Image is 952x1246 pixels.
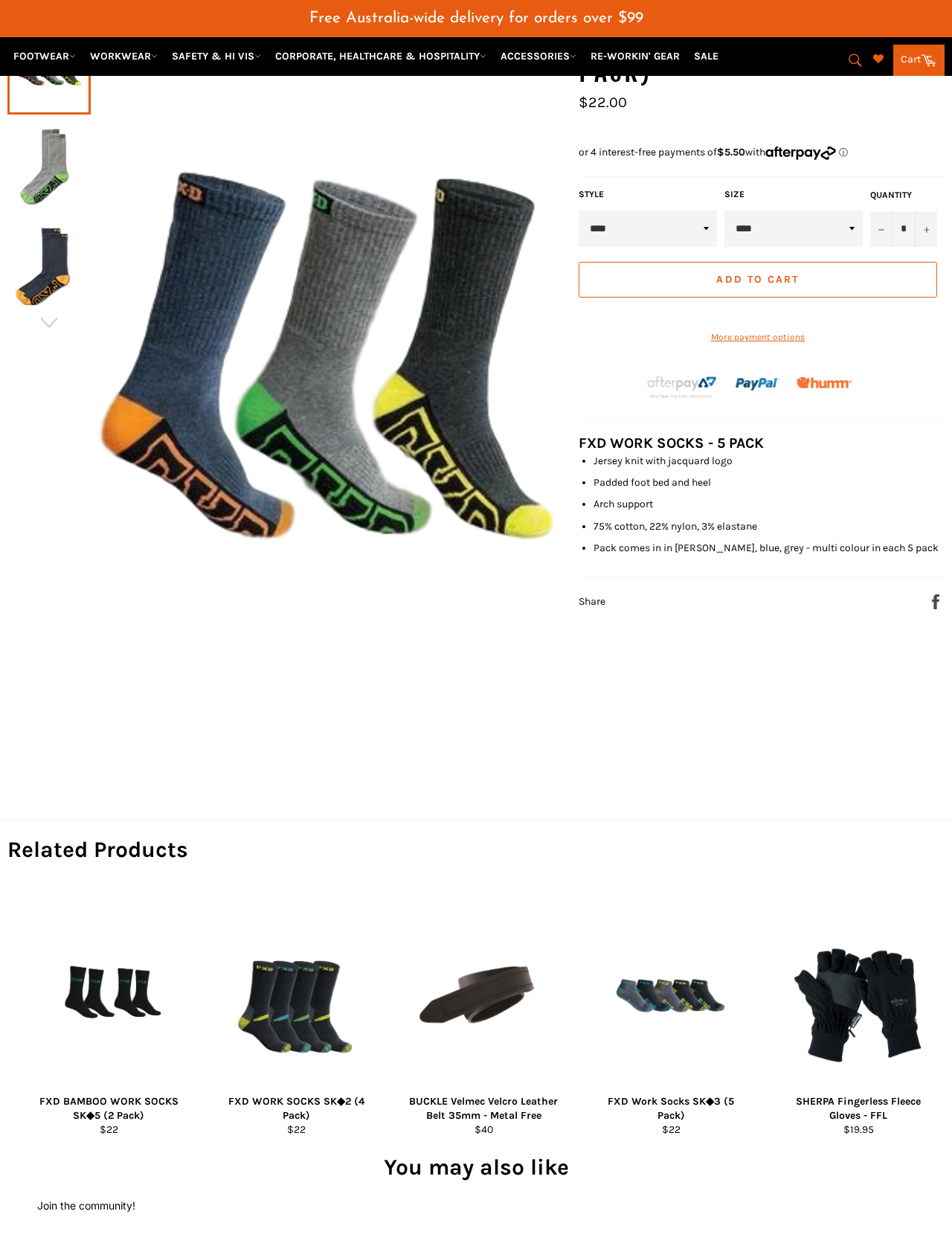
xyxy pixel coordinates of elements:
label: Quantity [870,189,937,202]
span: $22.00 [579,94,627,111]
a: SALE [688,43,724,69]
div: FXD Work Socks SK◆3 (5 Pack) [594,1094,748,1123]
img: FXD WORK SOCKS SK◆2 (4 Pack) - Workin' Gear [238,913,355,1088]
img: FXD BAMBOO WORK SOCKS SK◆5 (2 Pack) - Workin' Gear [51,913,167,1088]
li: Arch support [594,497,945,511]
button: Join the community! [37,1199,135,1212]
a: CORPORATE, HEALTHCARE & HOSPITALITY [269,43,492,69]
div: $19.95 [782,1123,936,1137]
label: Size [724,188,863,201]
li: Jersey knit with jacquard logo [594,454,945,468]
div: $22 [219,1123,373,1137]
img: FXD WORK SOCKS SK◆1 (5 Pack) - Workin' Gear [15,125,83,207]
a: Cart [893,45,945,76]
div: BUCKLE Velmec Velcro Leather Belt 35mm - Metal Free [407,1094,561,1123]
div: SHERPA Fingerless Fleece Gloves - FFL [782,1094,936,1123]
a: SAFETY & HI VIS [166,43,267,69]
div: $22 [594,1123,748,1137]
img: Humm_core_logo_RGB-01_300x60px_small_195d8312-4386-4de7-b182-0ef9b6303a37.png [797,377,852,388]
a: FXD WORK SOCKS SK◆2 (4 Pack) - Workin' Gear FXD WORK SOCKS SK◆2 (4 Pack) $22 [210,895,382,1152]
h2: You may also like [7,1152,945,1183]
button: Add to Cart [579,262,937,298]
a: BUCKLE Velmec Velcro Leather Belt 35mm - Metal Free - Workin Gear BUCKLE Velmec Velcro Leather Be... [397,895,570,1152]
img: paypal.png [736,362,779,406]
li: Padded foot bed and heel [594,475,945,489]
div: FXD BAMBOO WORK SOCKS SK◆5 (2 Pack) [32,1094,186,1123]
div: FXD WORK SOCKS SK◆2 (4 Pack) [219,1094,373,1123]
span: Free Australia-wide delivery for orders over $99 [309,10,643,26]
label: Style [579,188,717,201]
a: FXD Work Socks SK◆3 (5 Pack) - Workin' Gear FXD Work Socks SK◆3 (5 Pack) $22 [585,895,757,1152]
img: SHERPA Fingerless Fleece Gloves - Workin Gear [791,934,926,1069]
a: More payment options [579,331,937,344]
li: 75% cotton, 22% nylon, 3% elastane [594,519,945,533]
span: Share [579,595,605,608]
h2: Related Products [7,835,945,865]
a: RE-WORKIN' GEAR [585,43,686,69]
a: FXD BAMBOO WORK SOCKS SK◆5 (2 Pack) - Workin' Gear FXD BAMBOO WORK SOCKS SK◆5 (2 Pack) $22 [22,895,195,1152]
span: Add to Cart [716,273,799,286]
a: SHERPA Fingerless Fleece Gloves - Workin Gear SHERPA Fingerless Fleece Gloves - FFL $19.95 [772,895,945,1152]
a: FOOTWEAR [7,43,82,69]
img: Afterpay-Logo-on-dark-bg_large.png [646,374,718,399]
button: Reduce item quantity by one [870,211,892,247]
img: FXD WORK SOCKS SK◆1 (5 Pack) - Workin' Gear [91,16,564,726]
img: FXD WORK SOCKS SK◆1 (5 Pack) - Workin' Gear [15,225,83,306]
li: Pack comes in in [PERSON_NAME], blue, grey - multi colour in each 5 pack [594,541,945,555]
div: $22 [32,1123,186,1137]
button: Increase item quantity by one [915,211,937,247]
img: FXD Work Socks SK◆3 (5 Pack) - Workin' Gear [613,913,730,1088]
div: $40 [407,1123,561,1137]
img: BUCKLE Velmec Velcro Leather Belt 35mm - Metal Free - Workin Gear [416,960,551,1044]
a: ACCESSORIES [495,43,582,69]
strong: FXD WORK SOCKS - 5 PACK [579,434,764,452]
a: WORKWEAR [84,43,164,69]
